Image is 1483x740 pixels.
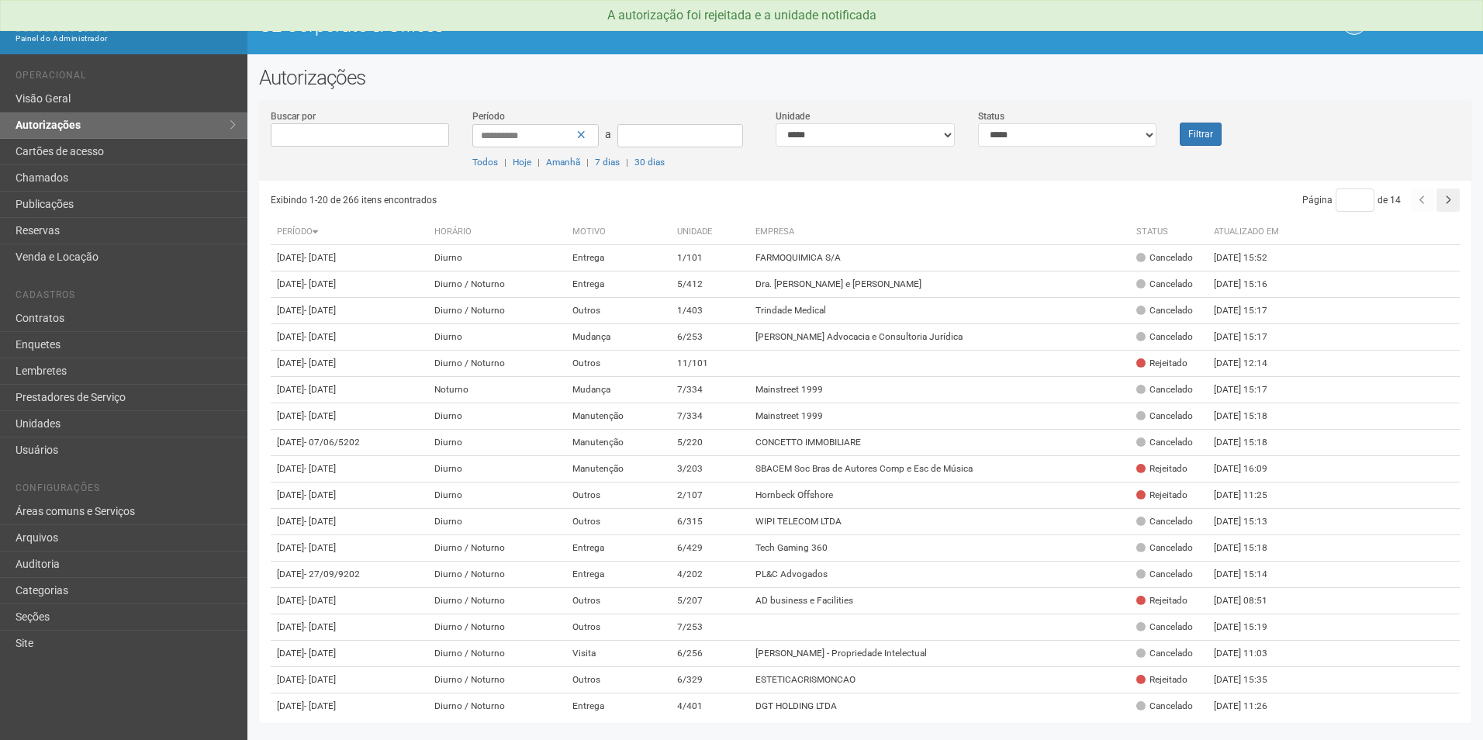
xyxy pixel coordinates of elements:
[1208,403,1293,430] td: [DATE] 15:18
[271,245,429,271] td: [DATE]
[16,482,236,499] li: Configurações
[304,252,336,263] span: - [DATE]
[671,220,749,245] th: Unidade
[671,245,749,271] td: 1/101
[428,430,565,456] td: Diurno
[566,377,672,403] td: Mudança
[538,157,540,168] span: |
[271,109,316,123] label: Buscar por
[671,667,749,693] td: 6/329
[1136,304,1193,317] div: Cancelado
[428,614,565,641] td: Diurno / Noturno
[749,535,1129,562] td: Tech Gaming 360
[428,588,565,614] td: Diurno / Noturno
[1208,562,1293,588] td: [DATE] 15:14
[776,109,810,123] label: Unidade
[1208,482,1293,509] td: [DATE] 11:25
[428,482,565,509] td: Diurno
[749,377,1129,403] td: Mainstreet 1999
[1136,673,1187,686] div: Rejeitado
[566,667,672,693] td: Outros
[671,430,749,456] td: 5/220
[428,667,565,693] td: Diurno / Noturno
[546,157,580,168] a: Amanhã
[271,535,429,562] td: [DATE]
[671,562,749,588] td: 4/202
[428,403,565,430] td: Diurno
[271,614,429,641] td: [DATE]
[1208,271,1293,298] td: [DATE] 15:16
[513,157,531,168] a: Hoje
[1136,251,1193,265] div: Cancelado
[671,641,749,667] td: 6/256
[749,456,1129,482] td: SBACEM Soc Bras de Autores Comp e Esc de Música
[566,245,672,271] td: Entrega
[304,569,360,579] span: - 27/09/9202
[566,535,672,562] td: Entrega
[978,109,1004,123] label: Status
[749,245,1129,271] td: FARMOQUIMICA S/A
[304,331,336,342] span: - [DATE]
[1136,383,1193,396] div: Cancelado
[671,456,749,482] td: 3/203
[428,456,565,482] td: Diurno
[671,693,749,720] td: 4/401
[749,271,1129,298] td: Dra. [PERSON_NAME] e [PERSON_NAME]
[271,298,429,324] td: [DATE]
[1136,621,1193,634] div: Cancelado
[1136,515,1193,528] div: Cancelado
[259,16,854,36] h1: O2 Corporate & Offices
[671,377,749,403] td: 7/334
[566,324,672,351] td: Mudança
[271,351,429,377] td: [DATE]
[1208,456,1293,482] td: [DATE] 16:09
[671,509,749,535] td: 6/315
[671,482,749,509] td: 2/107
[1136,541,1193,555] div: Cancelado
[1208,245,1293,271] td: [DATE] 15:52
[271,667,429,693] td: [DATE]
[271,562,429,588] td: [DATE]
[566,588,672,614] td: Outros
[304,437,360,448] span: - 07/06/5202
[304,516,336,527] span: - [DATE]
[1208,298,1293,324] td: [DATE] 15:17
[749,324,1129,351] td: [PERSON_NAME] Advocacia e Consultoria Jurídica
[566,351,672,377] td: Outros
[1130,220,1208,245] th: Status
[428,377,565,403] td: Noturno
[1136,462,1187,475] div: Rejeitado
[566,482,672,509] td: Outros
[595,157,620,168] a: 7 dias
[271,456,429,482] td: [DATE]
[1136,330,1193,344] div: Cancelado
[566,430,672,456] td: Manutenção
[566,220,672,245] th: Motivo
[504,157,506,168] span: |
[671,588,749,614] td: 5/207
[472,157,498,168] a: Todos
[1208,535,1293,562] td: [DATE] 15:18
[749,430,1129,456] td: CONCETTO IMMOBILIARE
[304,648,336,659] span: - [DATE]
[566,403,672,430] td: Manutenção
[304,489,336,500] span: - [DATE]
[1208,220,1293,245] th: Atualizado em
[1180,123,1222,146] button: Filtrar
[428,562,565,588] td: Diurno / Noturno
[671,271,749,298] td: 5/412
[671,298,749,324] td: 1/403
[271,588,429,614] td: [DATE]
[304,384,336,395] span: - [DATE]
[586,157,589,168] span: |
[671,535,749,562] td: 6/429
[566,509,672,535] td: Outros
[271,324,429,351] td: [DATE]
[626,157,628,168] span: |
[671,351,749,377] td: 11/101
[16,289,236,306] li: Cadastros
[428,535,565,562] td: Diurno / Noturno
[749,667,1129,693] td: ESTETICACRISMONCAO
[1208,377,1293,403] td: [DATE] 15:17
[1136,357,1187,370] div: Rejeitado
